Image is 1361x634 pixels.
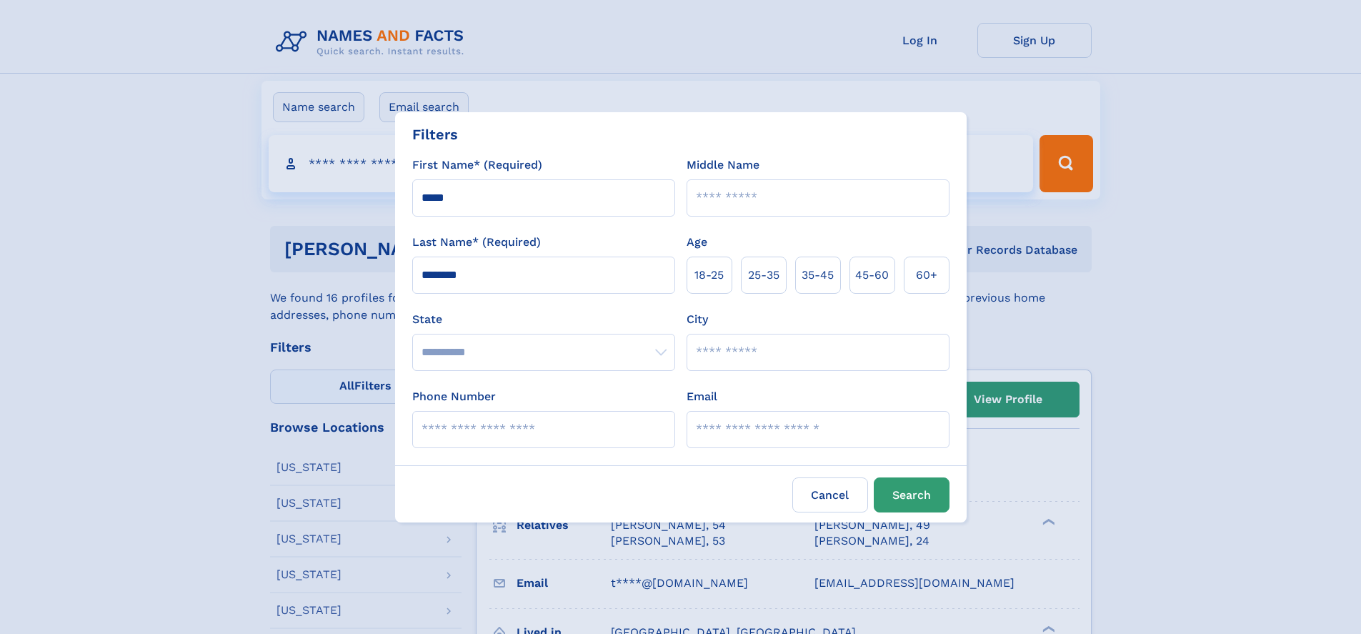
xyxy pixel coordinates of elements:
label: Middle Name [687,157,759,174]
span: 18‑25 [694,267,724,284]
span: 25‑35 [748,267,779,284]
span: 60+ [916,267,937,284]
span: 35‑45 [802,267,834,284]
label: City [687,311,708,328]
label: First Name* (Required) [412,157,542,174]
label: Cancel [792,477,868,512]
label: State [412,311,675,328]
label: Last Name* (Required) [412,234,541,251]
div: Filters [412,124,458,145]
label: Age [687,234,707,251]
label: Email [687,388,717,405]
label: Phone Number [412,388,496,405]
span: 45‑60 [855,267,889,284]
button: Search [874,477,949,512]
